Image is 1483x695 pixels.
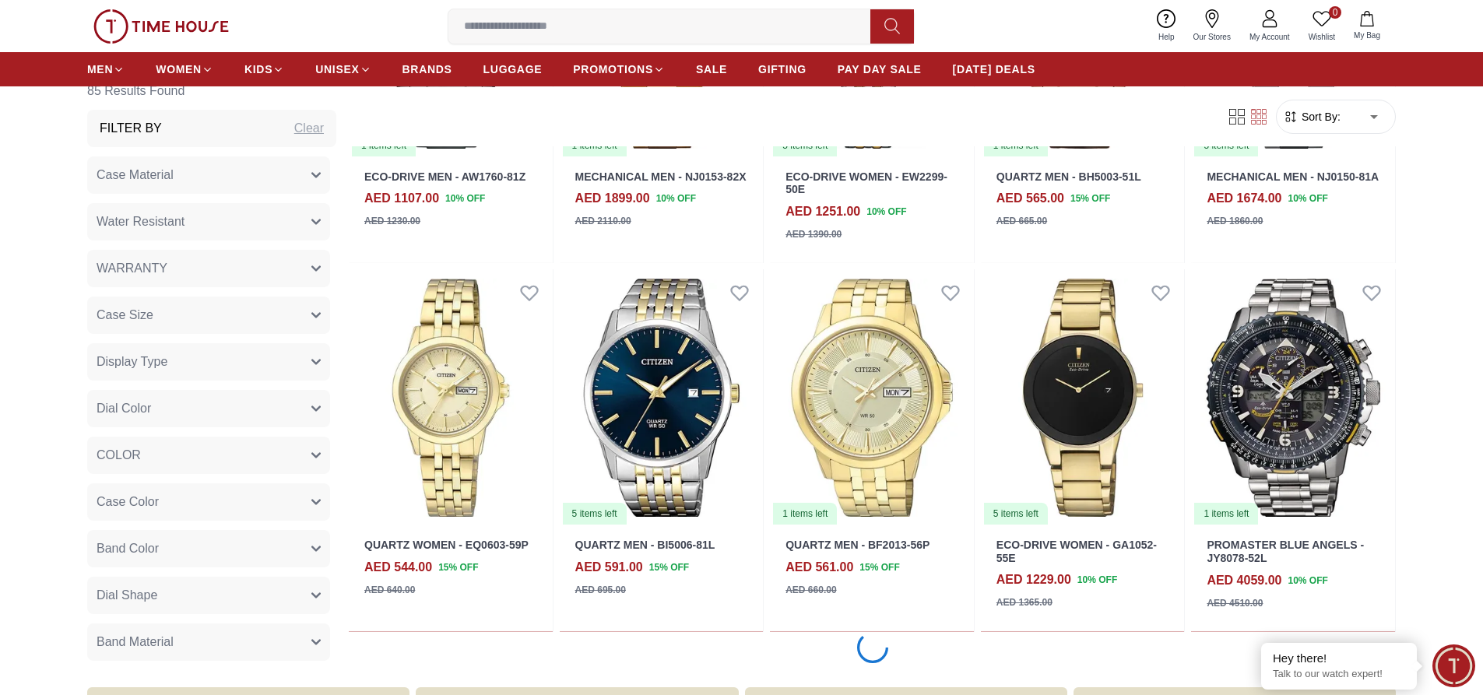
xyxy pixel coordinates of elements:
[87,437,330,475] button: COLOR
[785,583,836,597] div: AED 660.00
[560,269,764,526] a: QUARTZ MEN - BI5006-81L5 items left
[483,61,543,77] span: LUGGAGE
[87,391,330,428] button: Dial Color
[785,558,853,577] h4: AED 561.00
[996,214,1047,228] div: AED 665.00
[656,191,696,205] span: 10 % OFF
[1288,574,1327,588] span: 10 % OFF
[87,531,330,568] button: Band Color
[1344,8,1390,44] button: My Bag
[1329,6,1341,19] span: 0
[1187,31,1237,43] span: Our Stores
[838,61,922,77] span: PAY DAY SALE
[1273,651,1405,666] div: Hey there!
[87,61,113,77] span: MEN
[87,484,330,521] button: Case Color
[1070,191,1110,205] span: 15 % OFF
[100,120,162,139] h3: Filter By
[996,189,1064,208] h4: AED 565.00
[364,189,439,208] h4: AED 1107.00
[97,167,174,185] span: Case Material
[758,55,807,83] a: GIFTING
[575,558,643,577] h4: AED 591.00
[1283,109,1341,125] button: Sort By:
[1191,269,1395,526] img: PROMASTER BLUE ANGELS - JY8078-52L
[696,61,727,77] span: SALE
[87,251,330,288] button: WARRANTY
[97,400,151,419] span: Dial Color
[97,213,184,232] span: Water Resistant
[1194,503,1258,525] div: 1 items left
[758,61,807,77] span: GIFTING
[575,170,747,183] a: MECHANICAL MEN - NJ0153-82X
[1191,269,1395,526] a: PROMASTER BLUE ANGELS - JY8078-52L1 items left
[97,307,153,325] span: Case Size
[244,61,272,77] span: KIDS
[785,202,860,221] h4: AED 1251.00
[244,55,284,83] a: KIDS
[315,55,371,83] a: UNISEX
[770,269,974,526] img: QUARTZ MEN - BF2013-56P
[364,539,529,551] a: QUARTZ WOMEN - EQ0603-59P
[996,595,1053,609] div: AED 1365.00
[87,297,330,335] button: Case Size
[349,269,553,526] img: QUARTZ WOMEN - EQ0603-59P
[1207,214,1263,228] div: AED 1860.00
[1152,31,1181,43] span: Help
[1432,644,1475,687] div: Chat Widget
[1207,170,1379,183] a: MECHANICAL MEN - NJ0150-81A
[1273,668,1405,681] p: Talk to our watch expert!
[1207,539,1364,564] a: PROMASTER BLUE ANGELS - JY8078-52L
[97,260,167,279] span: WARRANTY
[1077,573,1117,587] span: 10 % OFF
[1299,109,1341,125] span: Sort By:
[1302,31,1341,43] span: Wishlist
[87,73,336,111] h6: 85 Results Found
[573,61,653,77] span: PROMOTIONS
[563,503,627,525] div: 5 items left
[402,61,452,77] span: BRANDS
[97,634,174,652] span: Band Material
[87,55,125,83] a: MEN
[156,55,213,83] a: WOMEN
[364,170,525,183] a: ECO-DRIVE MEN - AW1760-81Z
[445,191,485,205] span: 10 % OFF
[649,560,689,574] span: 15 % OFF
[483,55,543,83] a: LUGGAGE
[866,205,906,219] span: 10 % OFF
[402,55,452,83] a: BRANDS
[364,583,415,597] div: AED 640.00
[560,269,764,526] img: QUARTZ MEN - BI5006-81L
[97,587,157,605] span: Dial Shape
[575,583,626,597] div: AED 695.00
[1149,6,1184,46] a: Help
[87,577,330,615] button: Dial Shape
[97,540,159,559] span: Band Color
[696,55,727,83] a: SALE
[87,204,330,241] button: Water Resistant
[773,503,837,525] div: 1 items left
[97,493,159,512] span: Case Color
[87,157,330,195] button: Case Material
[859,560,899,574] span: 15 % OFF
[981,269,1185,526] a: ECO-DRIVE WOMEN - GA1052-55E5 items left
[93,9,229,44] img: ...
[97,447,141,465] span: COLOR
[785,170,947,196] a: ECO-DRIVE WOMEN - EW2299-50E
[364,214,420,228] div: AED 1230.00
[1207,571,1281,590] h4: AED 4059.00
[294,120,324,139] div: Clear
[575,539,715,551] a: QUARTZ MEN - BI5006-81L
[996,570,1071,589] h4: AED 1229.00
[996,170,1141,183] a: QUARTZ MEN - BH5003-51L
[575,214,631,228] div: AED 2110.00
[87,624,330,662] button: Band Material
[996,539,1157,564] a: ECO-DRIVE WOMEN - GA1052-55E
[156,61,202,77] span: WOMEN
[97,353,167,372] span: Display Type
[1348,30,1386,41] span: My Bag
[315,61,359,77] span: UNISEX
[770,269,974,526] a: QUARTZ MEN - BF2013-56P1 items left
[87,344,330,381] button: Display Type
